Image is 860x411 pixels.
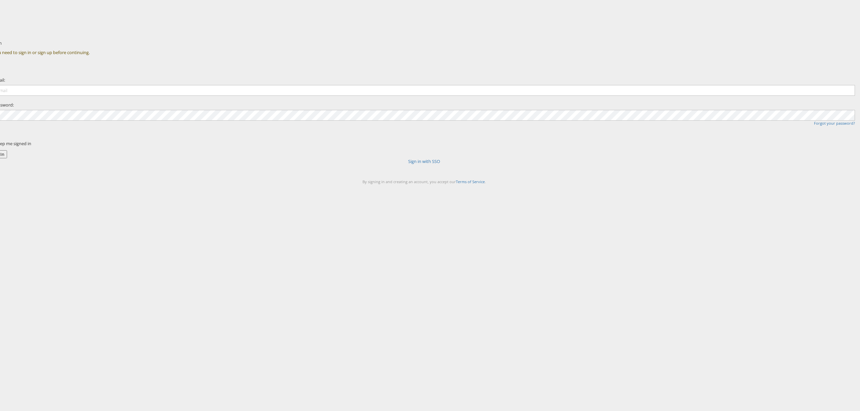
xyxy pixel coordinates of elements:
a: Forgot your password? [814,121,855,126]
a: Terms of Service [456,179,485,184]
a: Sign in with SSO [408,158,440,164]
